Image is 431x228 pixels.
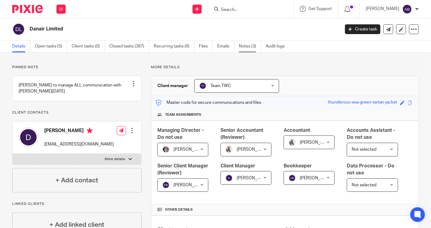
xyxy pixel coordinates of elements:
span: [PERSON_NAME] [174,183,207,187]
img: Pixie%2002.jpg [225,146,233,153]
p: Pinned note [12,65,142,70]
img: svg%3E [12,23,25,36]
p: Master code for secure communications and files [156,100,261,106]
span: Team assignments [165,112,201,117]
img: svg%3E [402,4,412,14]
p: Client contacts [12,110,142,115]
span: [PERSON_NAME] [237,147,270,152]
h3: Client manager [157,83,188,89]
span: Accountant [284,128,310,133]
div: thunderous-sea-green-tartan-jacket [328,99,397,106]
i: Primary [87,128,93,134]
img: svg%3E [19,128,38,147]
a: Audit logs [266,40,289,52]
span: Other details [165,207,193,212]
span: Get Support [308,7,332,11]
img: svg%3E [162,181,170,189]
span: [PERSON_NAME] [300,176,333,180]
h4: [PERSON_NAME] [44,128,114,135]
h2: Danair Limited [30,26,275,32]
p: [PERSON_NAME] [366,6,399,12]
span: Not selected [352,183,376,187]
span: Senior Accountant (Reviewer) [221,128,263,140]
a: Recurring tasks (9) [154,40,194,52]
span: Accounts Assistant - Do not use [347,128,395,140]
p: [EMAIL_ADDRESS][DOMAIN_NAME] [44,141,114,147]
span: Data Processor - Do not use [347,163,394,175]
span: Client Manager [221,163,255,168]
a: Open tasks (5) [35,40,67,52]
img: svg%3E [199,82,207,89]
a: Client tasks (0) [72,40,105,52]
a: Files [199,40,213,52]
a: Create task [345,24,380,34]
span: Team TWC [210,84,231,88]
p: Linked clients [12,202,142,206]
img: svg%3E [225,174,233,182]
img: Pixie%2002.jpg [289,139,296,146]
a: Notes (3) [239,40,261,52]
span: [PERSON_NAME] [237,176,270,180]
span: [PERSON_NAME] [174,147,207,152]
img: svg%3E [289,174,296,182]
p: More details [105,157,125,162]
a: Details [12,40,30,52]
img: -%20%20-%20studio@ingrained.co.uk%20for%20%20-20220223%20at%20101413%20-%201W1A2026.jpg [162,146,170,153]
span: Bookkeeper [284,163,312,168]
a: Emails [217,40,234,52]
img: Pixie [12,5,43,13]
p: More details [151,65,419,70]
span: Not selected [352,147,376,152]
span: Senior Client Manager (Reviewer) [157,163,208,175]
input: Search [220,7,275,13]
span: [PERSON_NAME] [300,140,333,145]
a: Closed tasks (387) [109,40,149,52]
h4: + Add contact [56,176,98,185]
span: Managing Director - Do not use [157,128,204,140]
